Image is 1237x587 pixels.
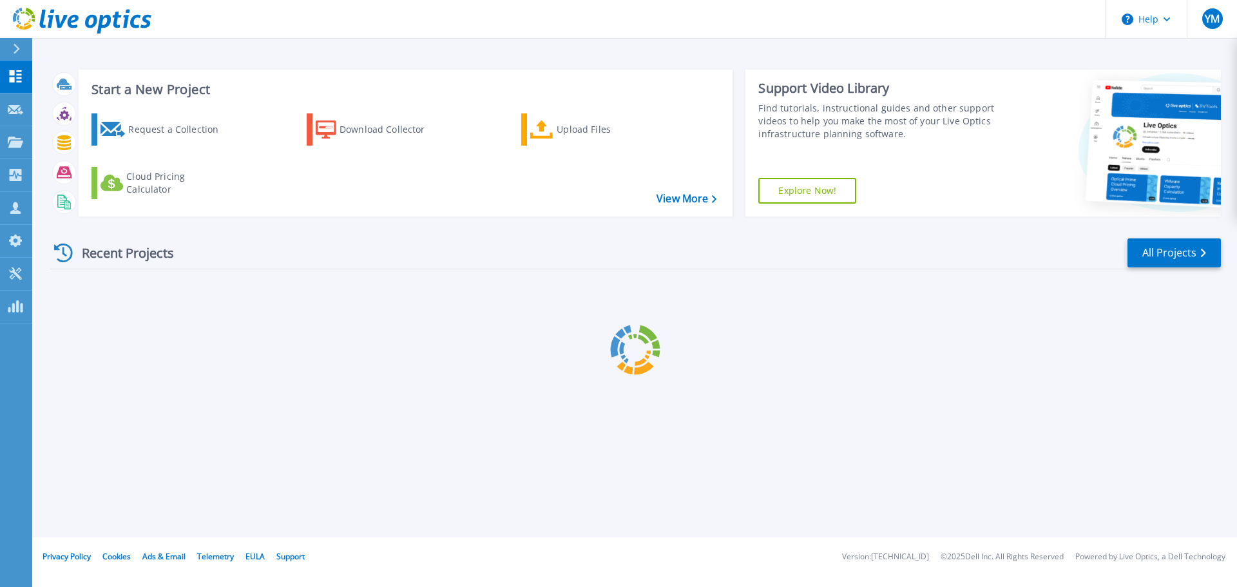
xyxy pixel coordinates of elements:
a: Support [276,551,305,562]
div: Recent Projects [50,237,191,269]
a: Ads & Email [142,551,186,562]
a: Explore Now! [758,178,856,204]
a: Upload Files [521,113,665,146]
a: Privacy Policy [43,551,91,562]
a: Request a Collection [91,113,235,146]
div: Find tutorials, instructional guides and other support videos to help you make the most of your L... [758,102,1001,140]
a: EULA [245,551,265,562]
a: Cookies [102,551,131,562]
span: YM [1205,14,1220,24]
h3: Start a New Project [91,82,716,97]
div: Download Collector [340,117,443,142]
a: All Projects [1127,238,1221,267]
li: © 2025 Dell Inc. All Rights Reserved [941,553,1064,561]
li: Powered by Live Optics, a Dell Technology [1075,553,1225,561]
div: Request a Collection [128,117,231,142]
div: Upload Files [557,117,660,142]
a: Cloud Pricing Calculator [91,167,235,199]
div: Cloud Pricing Calculator [126,170,229,196]
a: Telemetry [197,551,234,562]
a: View More [657,193,716,205]
li: Version: [TECHNICAL_ID] [842,553,929,561]
a: Download Collector [307,113,450,146]
div: Support Video Library [758,80,1001,97]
